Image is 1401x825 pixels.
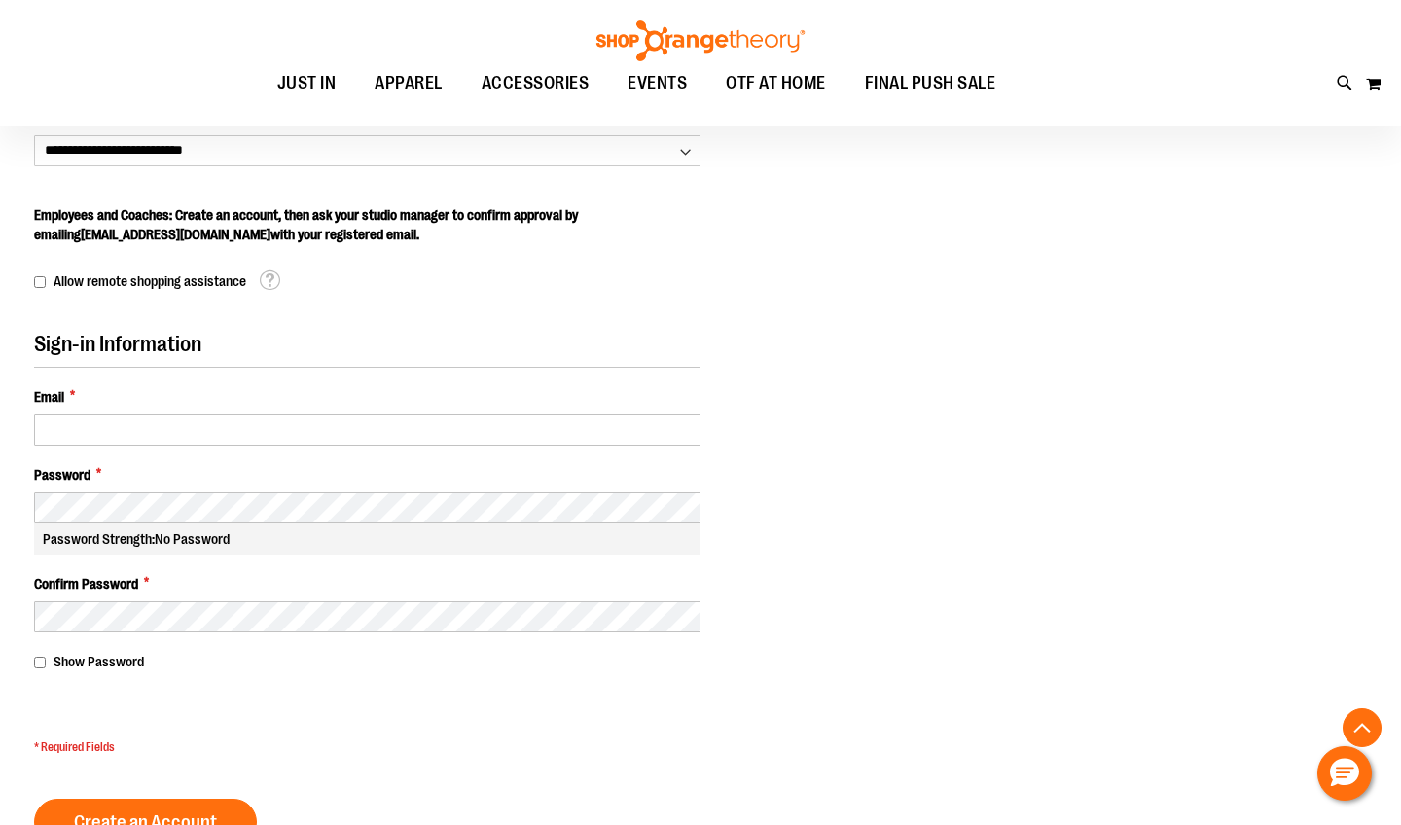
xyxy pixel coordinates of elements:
[1317,746,1372,801] button: Hello, have a question? Let’s chat.
[608,61,706,106] a: EVENTS
[34,574,138,593] span: Confirm Password
[845,61,1016,106] a: FINAL PUSH SALE
[277,61,337,105] span: JUST IN
[462,61,609,106] a: ACCESSORIES
[375,61,443,105] span: APPAREL
[34,207,578,242] span: Employees and Coaches: Create an account, then ask your studio manager to confirm approval by ema...
[726,61,826,105] span: OTF AT HOME
[34,332,201,356] span: Sign-in Information
[54,273,246,289] span: Allow remote shopping assistance
[865,61,996,105] span: FINAL PUSH SALE
[482,61,590,105] span: ACCESSORIES
[34,387,64,407] span: Email
[34,739,700,756] span: * Required Fields
[54,654,144,669] span: Show Password
[258,61,356,106] a: JUST IN
[34,523,700,555] div: Password Strength:
[34,465,90,484] span: Password
[155,531,230,547] span: No Password
[593,20,808,61] img: Shop Orangetheory
[628,61,687,105] span: EVENTS
[355,61,462,106] a: APPAREL
[1343,708,1382,747] button: Back To Top
[706,61,845,106] a: OTF AT HOME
